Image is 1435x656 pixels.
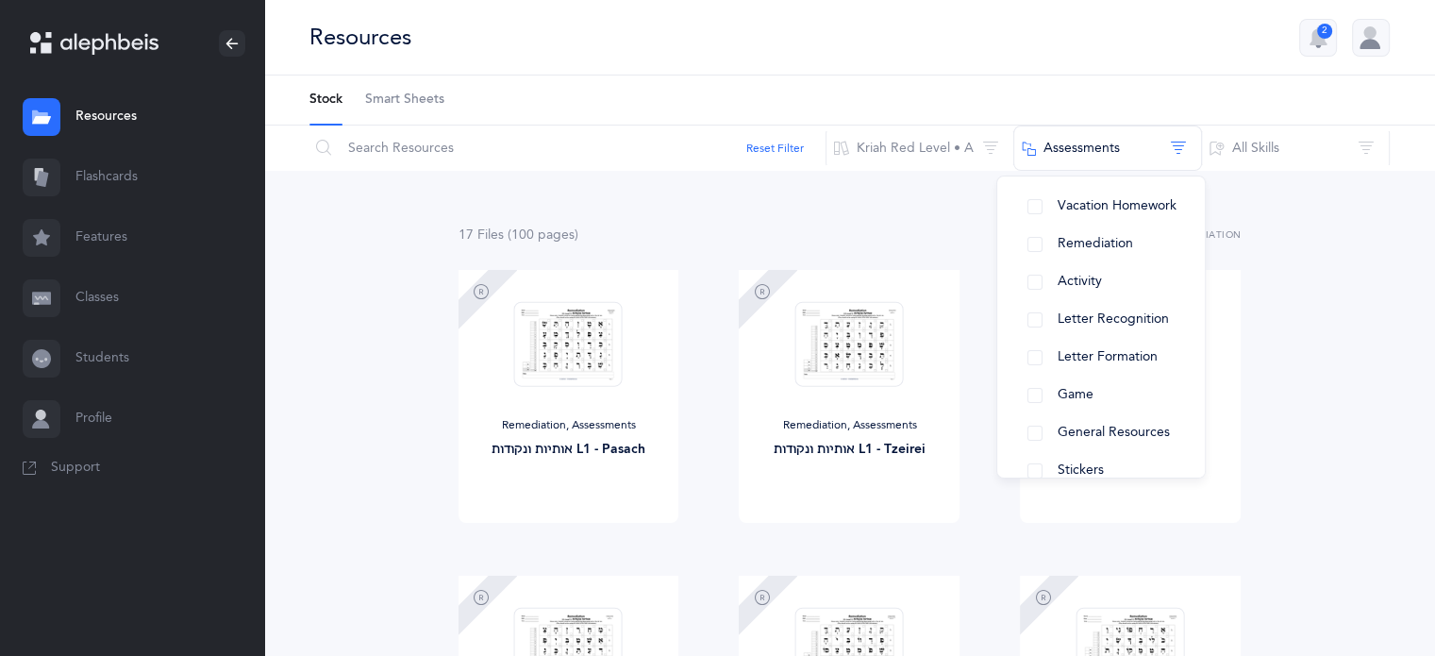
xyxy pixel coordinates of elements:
button: 2 [1299,19,1337,57]
div: Resources [309,22,411,53]
img: Test_Form-_Pasach_R_A_thumbnail_1703794953.png [514,301,623,387]
span: 17 File [459,227,504,243]
button: Game [1012,377,1190,414]
div: אותיות ונקודות L1 - Pasach [474,440,664,460]
button: Stickers [1012,452,1190,490]
button: Reset Filter [746,140,804,157]
img: Test_Form-_Tzeirei_R_A_thumbnail_1703794958.png [795,301,904,387]
button: General Resources [1012,414,1190,452]
span: Letter Formation [1058,349,1158,364]
button: Vacation Homework [1012,188,1190,226]
span: Game [1058,387,1093,402]
span: Remediation [1058,236,1133,251]
div: Remediation, Assessments [474,418,664,433]
button: Letter Recognition [1012,301,1190,339]
div: אותיות ונקודות L1 - Tzeirei [754,440,944,460]
button: Remediation [1012,226,1190,263]
span: Activity [1058,274,1102,289]
div: 2 [1317,24,1332,39]
span: Stickers [1058,463,1104,478]
span: s [569,227,575,243]
span: Support [51,459,100,478]
span: General Resources [1058,425,1170,440]
span: s [498,227,504,243]
span: Smart Sheets [365,91,444,109]
input: Search Resources [309,126,826,171]
button: Kriah Red Level • A [826,126,1014,171]
button: All Skills [1201,126,1390,171]
button: Activity [1012,263,1190,301]
div: Remediation, Assessments [754,418,944,433]
button: Assessments [1013,126,1202,171]
span: (100 page ) [508,227,578,243]
span: Letter Recognition [1058,311,1169,327]
span: Vacation Homework [1058,198,1176,213]
button: Letter Formation [1012,339,1190,377]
